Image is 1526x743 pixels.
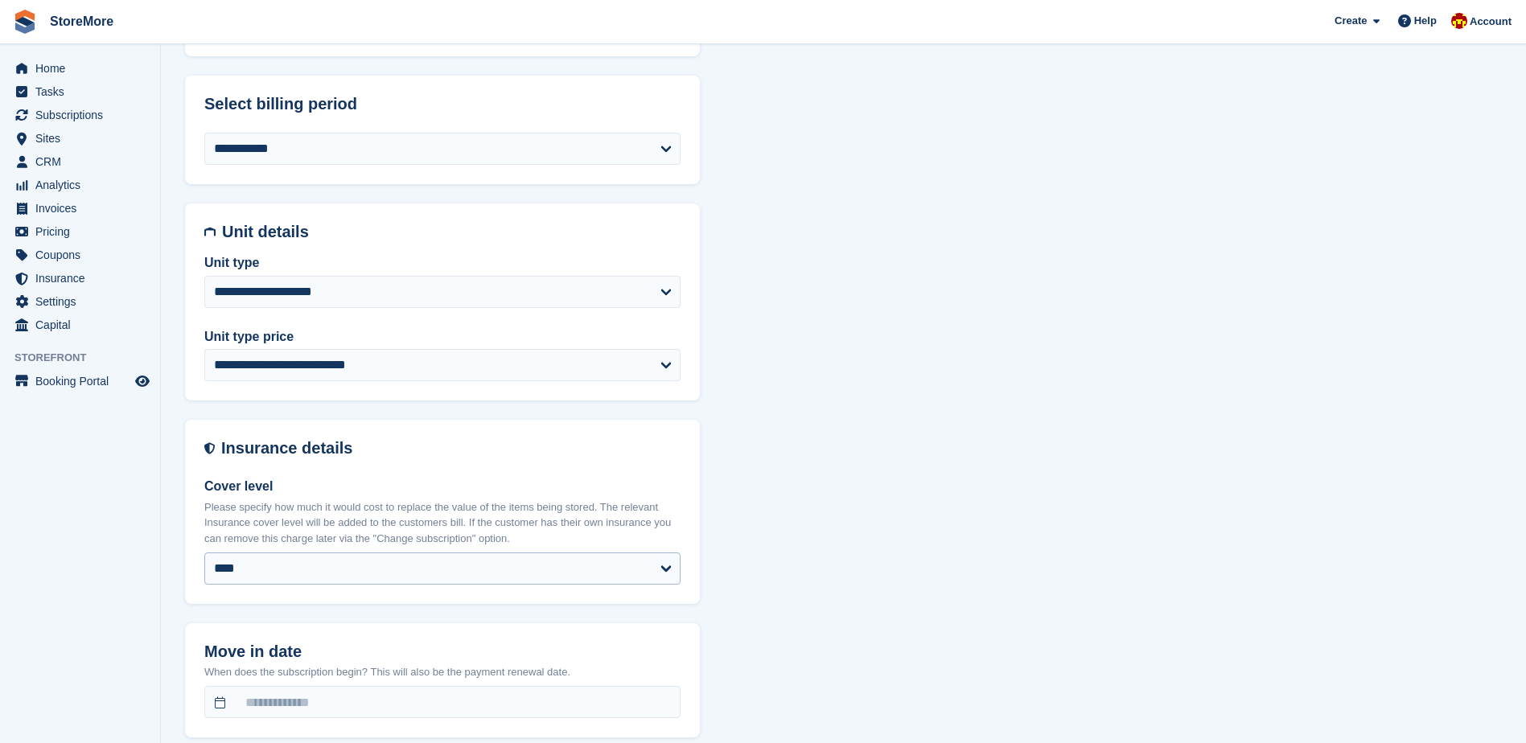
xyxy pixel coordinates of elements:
h2: Move in date [204,642,681,661]
a: menu [8,174,152,196]
span: Coupons [35,244,132,266]
h2: Unit details [222,223,681,241]
a: menu [8,57,152,80]
span: Insurance [35,267,132,289]
span: Subscriptions [35,104,132,126]
span: Tasks [35,80,132,103]
img: stora-icon-8386f47178a22dfd0bd8f6a31ec36ba5ce8667c1dd55bd0f319d3a0aa187defe.svg [13,10,37,34]
p: Please specify how much it would cost to replace the value of the items being stored. The relevan... [204,499,681,547]
h2: Select billing period [204,95,681,113]
span: Storefront [14,350,160,366]
a: menu [8,80,152,103]
span: Capital [35,314,132,336]
a: menu [8,244,152,266]
img: insurance-details-icon-731ffda60807649b61249b889ba3c5e2b5c27d34e2e1fb37a309f0fde93ff34a.svg [204,439,215,458]
span: Analytics [35,174,132,196]
span: Booking Portal [35,370,132,392]
img: unit-details-icon-595b0c5c156355b767ba7b61e002efae458ec76ed5ec05730b8e856ff9ea34a9.svg [204,223,216,241]
span: CRM [35,150,132,173]
span: Settings [35,290,132,313]
span: Help [1414,13,1437,29]
a: StoreMore [43,8,120,35]
a: menu [8,267,152,289]
a: menu [8,150,152,173]
label: Unit type price [204,327,681,347]
span: Sites [35,127,132,150]
a: menu [8,104,152,126]
a: menu [8,370,152,392]
label: Unit type [204,253,681,273]
label: Cover level [204,477,681,496]
img: Store More Team [1451,13,1467,29]
p: When does the subscription begin? This will also be the payment renewal date. [204,664,681,680]
a: menu [8,220,152,243]
a: menu [8,197,152,220]
a: Preview store [133,371,152,391]
a: menu [8,127,152,150]
a: menu [8,290,152,313]
a: menu [8,314,152,336]
span: Pricing [35,220,132,243]
h2: Insurance details [221,439,681,458]
span: Account [1470,14,1512,30]
span: Create [1335,13,1367,29]
span: Home [35,57,132,80]
span: Invoices [35,197,132,220]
